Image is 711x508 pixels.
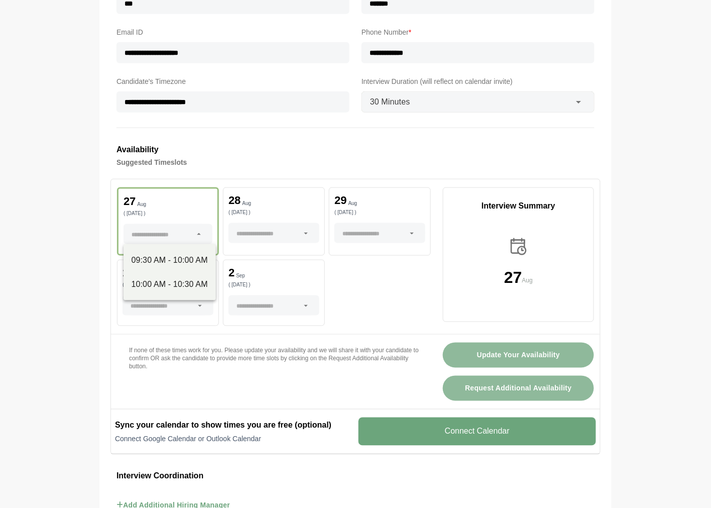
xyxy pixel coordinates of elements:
label: Interview Duration (will reflect on calendar invite) [362,75,595,87]
p: Connect Google Calendar or Outlook Calendar [115,434,352,444]
h3: Interview Coordination [116,470,595,483]
p: 27 [504,269,522,285]
label: Email ID [116,26,349,38]
label: Candidate's Timezone [116,75,349,87]
button: Update Your Availability [443,343,594,368]
p: 2 [228,267,234,278]
p: ( [DATE] ) [228,282,319,287]
p: Aug [243,201,252,206]
p: Aug [522,275,533,285]
p: Interview Summary [443,200,594,212]
label: Phone Number [362,26,595,38]
div: 09:30 AM - 10:00 AM [132,254,208,266]
h3: Availability [116,143,595,156]
p: If none of these times work for you. Please update your availability and we will share it with yo... [129,347,419,371]
p: Aug [348,201,358,206]
p: ( [DATE] ) [228,210,319,215]
p: 1 [123,267,129,278]
h4: Suggested Timeslots [116,156,595,168]
div: 10:00 AM - 10:30 AM [132,278,208,290]
p: ( [DATE] ) [334,210,425,215]
span: 30 Minutes [370,95,410,109]
p: Sep [236,273,245,278]
h2: Sync your calendar to show times you are free (optional) [115,420,352,432]
p: 27 [124,196,136,207]
p: ( [DATE] ) [124,211,212,216]
p: ( [DATE] ) [123,282,213,287]
p: 29 [334,195,346,206]
p: 28 [228,195,241,206]
v-button: Connect Calendar [359,418,596,446]
p: Aug [137,202,146,207]
button: Request Additional Availability [443,376,594,401]
img: calender [508,236,529,257]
